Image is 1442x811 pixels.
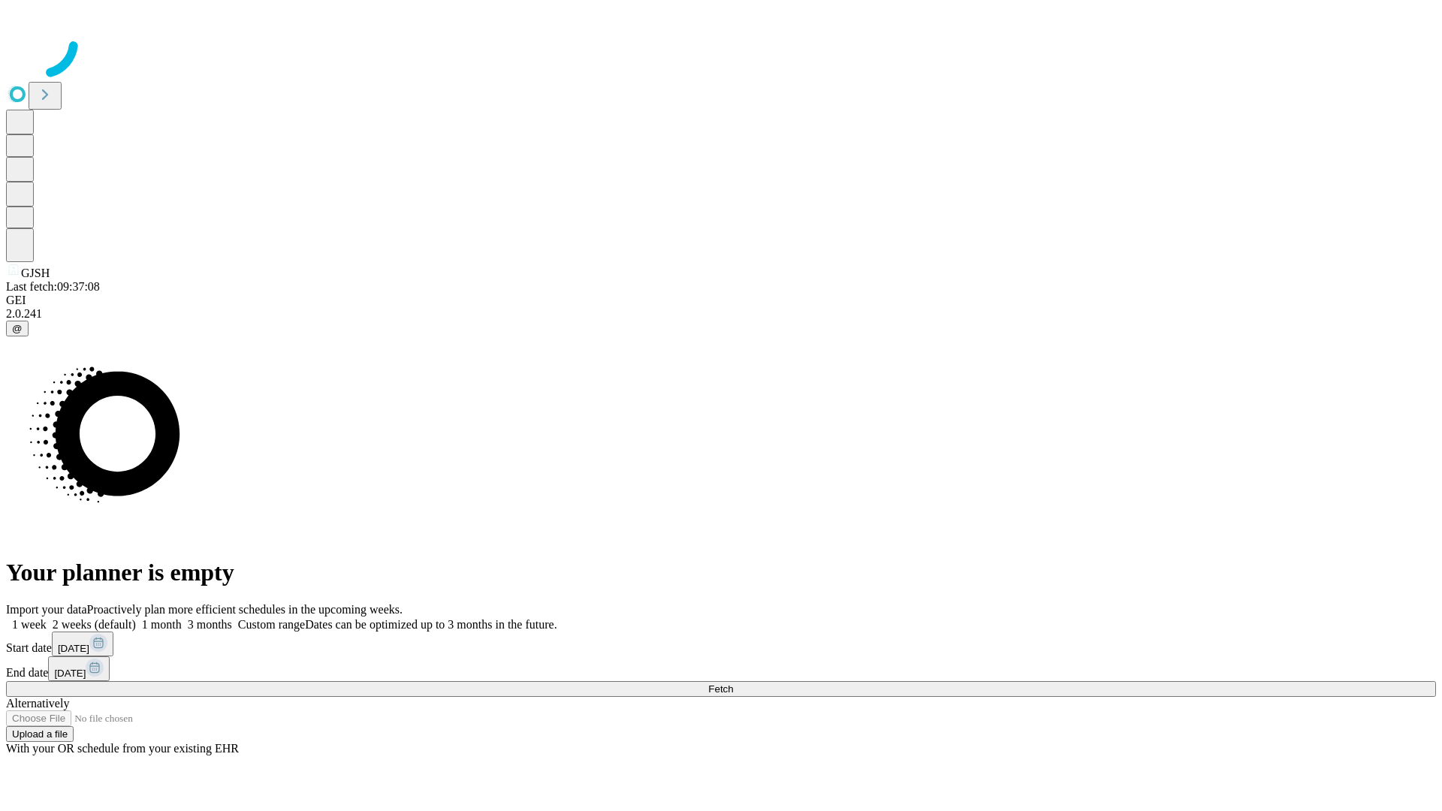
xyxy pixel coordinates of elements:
[6,632,1436,656] div: Start date
[6,307,1436,321] div: 2.0.241
[6,559,1436,586] h1: Your planner is empty
[188,618,232,631] span: 3 months
[6,726,74,742] button: Upload a file
[58,643,89,654] span: [DATE]
[6,280,100,293] span: Last fetch: 09:37:08
[54,668,86,679] span: [DATE]
[12,323,23,334] span: @
[6,321,29,336] button: @
[6,697,69,710] span: Alternatively
[6,681,1436,697] button: Fetch
[142,618,182,631] span: 1 month
[6,656,1436,681] div: End date
[238,618,305,631] span: Custom range
[53,618,136,631] span: 2 weeks (default)
[52,632,113,656] button: [DATE]
[708,683,733,695] span: Fetch
[6,294,1436,307] div: GEI
[48,656,110,681] button: [DATE]
[87,603,403,616] span: Proactively plan more efficient schedules in the upcoming weeks.
[12,618,47,631] span: 1 week
[305,618,557,631] span: Dates can be optimized up to 3 months in the future.
[6,603,87,616] span: Import your data
[21,267,50,279] span: GJSH
[6,742,239,755] span: With your OR schedule from your existing EHR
